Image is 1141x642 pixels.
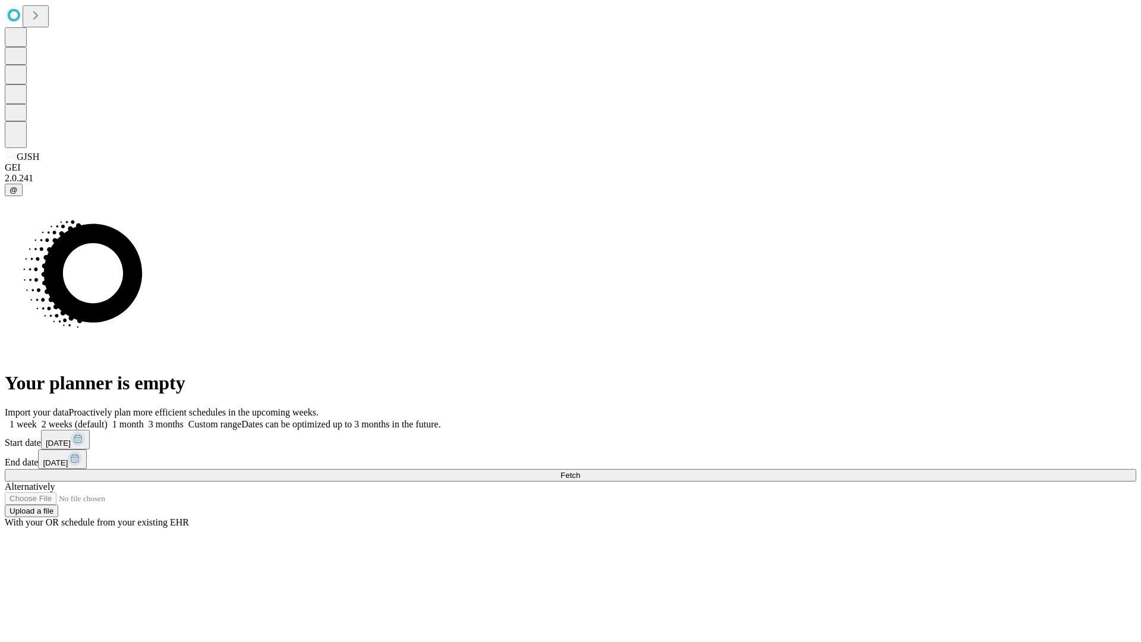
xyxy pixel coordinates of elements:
div: 2.0.241 [5,173,1136,184]
button: @ [5,184,23,196]
span: Proactively plan more efficient schedules in the upcoming weeks. [69,407,319,417]
span: 2 weeks (default) [42,419,108,429]
span: Custom range [188,419,241,429]
div: GEI [5,162,1136,173]
span: 1 month [112,419,144,429]
h1: Your planner is empty [5,372,1136,394]
span: @ [10,185,18,194]
div: End date [5,449,1136,469]
span: Fetch [560,471,580,480]
span: GJSH [17,152,39,162]
button: [DATE] [41,430,90,449]
button: Upload a file [5,505,58,517]
span: Import your data [5,407,69,417]
span: Dates can be optimized up to 3 months in the future. [241,419,440,429]
span: With your OR schedule from your existing EHR [5,517,189,527]
div: Start date [5,430,1136,449]
span: [DATE] [46,439,71,448]
span: [DATE] [43,458,68,467]
button: Fetch [5,469,1136,481]
button: [DATE] [38,449,87,469]
span: 1 week [10,419,37,429]
span: 3 months [149,419,184,429]
span: Alternatively [5,481,55,492]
